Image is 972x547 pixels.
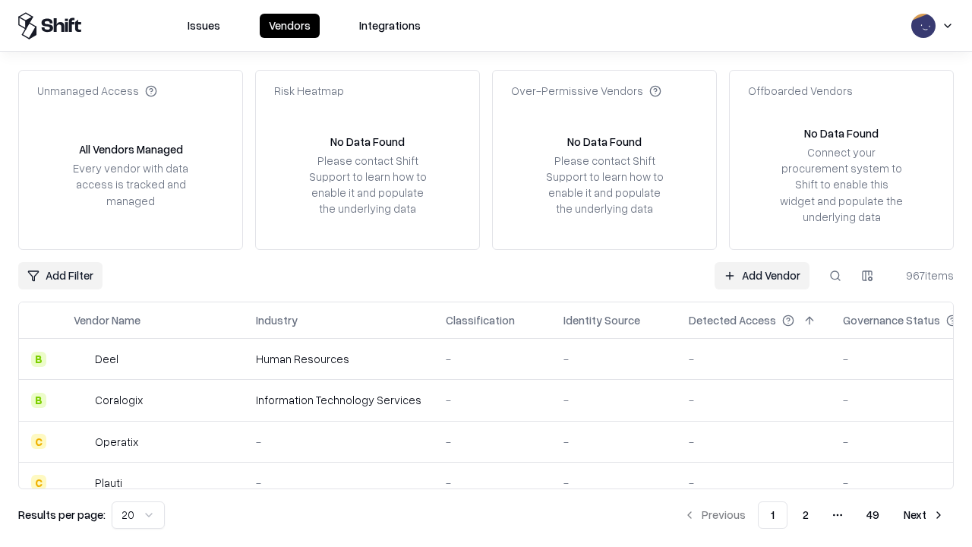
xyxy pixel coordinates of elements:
[541,153,667,217] div: Please contact Shift Support to learn how to enable it and populate the underlying data
[715,262,809,289] a: Add Vendor
[256,434,421,450] div: -
[689,392,819,408] div: -
[256,312,298,328] div: Industry
[95,392,143,408] div: Coralogix
[689,312,776,328] div: Detected Access
[37,83,157,99] div: Unmanaged Access
[74,393,89,408] img: Coralogix
[446,312,515,328] div: Classification
[260,14,320,38] button: Vendors
[895,501,954,529] button: Next
[689,351,819,367] div: -
[674,501,954,529] nav: pagination
[74,475,89,490] img: Plauti
[74,312,140,328] div: Vendor Name
[31,352,46,367] div: B
[563,475,664,491] div: -
[446,434,539,450] div: -
[305,153,431,217] div: Please contact Shift Support to learn how to enable it and populate the underlying data
[804,125,879,141] div: No Data Found
[563,351,664,367] div: -
[791,501,821,529] button: 2
[79,141,183,157] div: All Vendors Managed
[511,83,661,99] div: Over-Permissive Vendors
[350,14,430,38] button: Integrations
[778,144,904,225] div: Connect your procurement system to Shift to enable this widget and populate the underlying data
[689,475,819,491] div: -
[446,475,539,491] div: -
[74,434,89,449] img: Operatix
[31,475,46,490] div: C
[18,507,106,523] p: Results per page:
[256,475,421,491] div: -
[446,351,539,367] div: -
[567,134,642,150] div: No Data Found
[31,434,46,449] div: C
[689,434,819,450] div: -
[758,501,787,529] button: 1
[446,392,539,408] div: -
[843,312,940,328] div: Governance Status
[178,14,229,38] button: Issues
[95,475,122,491] div: Plauti
[95,351,118,367] div: Deel
[74,352,89,367] img: Deel
[854,501,892,529] button: 49
[95,434,138,450] div: Operatix
[563,312,640,328] div: Identity Source
[893,267,954,283] div: 967 items
[31,393,46,408] div: B
[563,392,664,408] div: -
[274,83,344,99] div: Risk Heatmap
[256,351,421,367] div: Human Resources
[748,83,853,99] div: Offboarded Vendors
[18,262,103,289] button: Add Filter
[256,392,421,408] div: Information Technology Services
[330,134,405,150] div: No Data Found
[563,434,664,450] div: -
[68,160,194,208] div: Every vendor with data access is tracked and managed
